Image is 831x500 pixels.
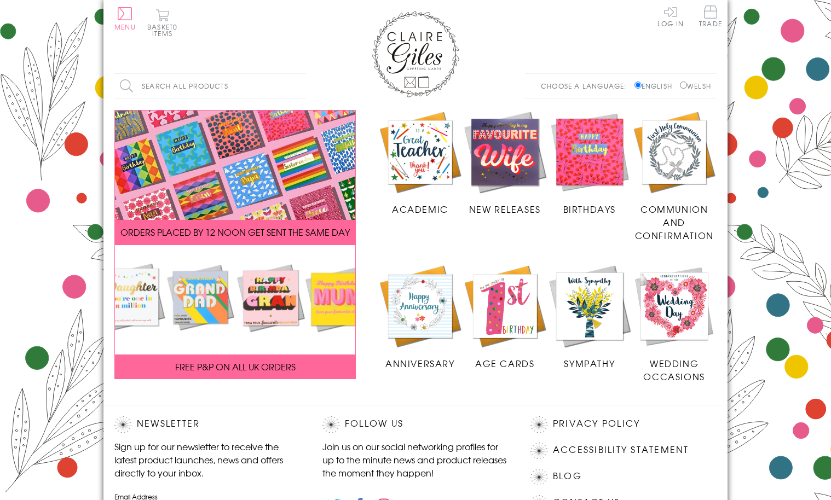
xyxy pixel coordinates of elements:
[634,81,678,91] label: English
[469,202,541,216] span: New Releases
[378,110,463,216] a: Academic
[175,360,296,373] span: FREE P&P ON ALL UK ORDERS
[564,357,615,370] span: Sympathy
[553,469,582,484] a: Blog
[547,110,632,216] a: Birthdays
[114,7,136,30] button: Menu
[547,264,632,370] a: Sympathy
[114,22,136,32] span: Menu
[553,443,689,457] a: Accessibility Statement
[295,74,306,98] input: Search
[680,82,687,89] input: Welsh
[392,202,448,216] span: Academic
[643,357,705,383] span: Wedding Occasions
[632,264,717,383] a: Wedding Occasions
[634,82,642,89] input: English
[680,81,711,91] label: Welsh
[372,11,459,97] img: Claire Giles Greetings Cards
[475,357,534,370] span: Age Cards
[632,110,717,242] a: Communion and Confirmation
[322,416,509,433] h2: Follow Us
[378,264,463,370] a: Anniversary
[699,5,722,29] a: Trade
[114,440,301,479] p: Sign up for our newsletter to receive the latest product launches, news and offers directly to yo...
[152,22,177,38] span: 0 items
[463,110,547,216] a: New Releases
[635,202,714,242] span: Communion and Confirmation
[385,357,455,370] span: Anniversary
[541,81,632,91] p: Choose a language:
[657,5,684,27] a: Log In
[463,264,547,370] a: Age Cards
[553,416,640,431] a: Privacy Policy
[120,225,350,239] span: ORDERS PLACED BY 12 NOON GET SENT THE SAME DAY
[322,440,509,479] p: Join us on our social networking profiles for up to the minute news and product releases the mome...
[147,9,177,37] button: Basket0 items
[114,416,301,433] h2: Newsletter
[114,74,306,98] input: Search all products
[699,5,722,27] span: Trade
[563,202,616,216] span: Birthdays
